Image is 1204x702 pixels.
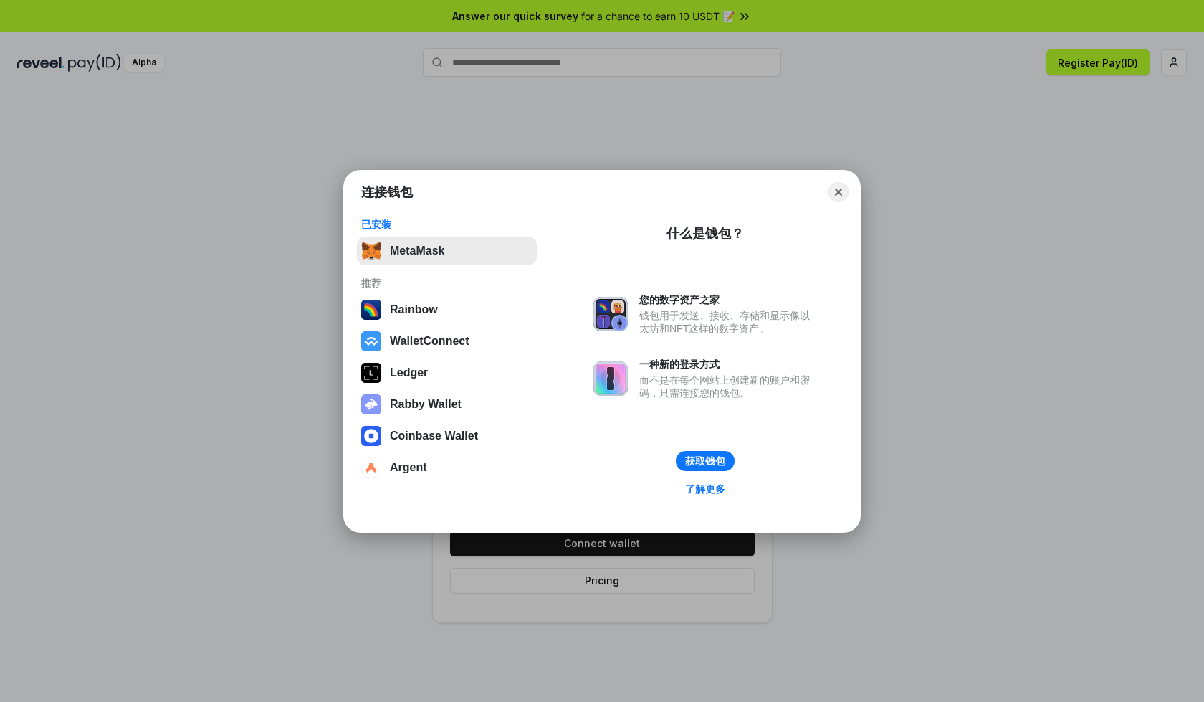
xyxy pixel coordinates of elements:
[390,461,427,474] div: Argent
[639,374,817,399] div: 而不是在每个网站上创建新的账户和密码，只需连接您的钱包。
[361,394,381,414] img: svg+xml,%3Csvg%20xmlns%3D%22http%3A%2F%2Fwww.w3.org%2F2000%2Fsvg%22%20fill%3D%22none%22%20viewBox...
[666,225,744,242] div: 什么是钱包？
[390,303,438,316] div: Rainbow
[361,218,532,231] div: 已安装
[639,309,817,335] div: 钱包用于发送、接收、存储和显示像以太坊和NFT这样的数字资产。
[357,237,537,265] button: MetaMask
[639,293,817,306] div: 您的数字资产之家
[357,390,537,419] button: Rabby Wallet
[357,422,537,450] button: Coinbase Wallet
[676,451,735,471] button: 获取钱包
[357,359,537,387] button: Ledger
[361,300,381,320] img: svg+xml,%3Csvg%20width%3D%22120%22%20height%3D%22120%22%20viewBox%3D%220%200%20120%20120%22%20fil...
[593,297,628,331] img: svg+xml,%3Csvg%20xmlns%3D%22http%3A%2F%2Fwww.w3.org%2F2000%2Fsvg%22%20fill%3D%22none%22%20viewBox...
[357,327,537,356] button: WalletConnect
[390,366,428,379] div: Ledger
[685,483,725,495] div: 了解更多
[390,335,469,348] div: WalletConnect
[390,430,478,442] div: Coinbase Wallet
[361,184,413,201] h1: 连接钱包
[685,455,725,468] div: 获取钱包
[677,480,734,498] a: 了解更多
[361,331,381,351] img: svg+xml,%3Csvg%20width%3D%2228%22%20height%3D%2228%22%20viewBox%3D%220%200%2028%2028%22%20fill%3D...
[361,426,381,446] img: svg+xml,%3Csvg%20width%3D%2228%22%20height%3D%2228%22%20viewBox%3D%220%200%2028%2028%22%20fill%3D...
[361,363,381,383] img: svg+xml,%3Csvg%20xmlns%3D%22http%3A%2F%2Fwww.w3.org%2F2000%2Fsvg%22%20width%3D%2228%22%20height%3...
[361,277,532,290] div: 推荐
[390,398,462,411] div: Rabby Wallet
[828,182,849,202] button: Close
[390,245,444,257] div: MetaMask
[361,241,381,261] img: svg+xml,%3Csvg%20fill%3D%22none%22%20height%3D%2233%22%20viewBox%3D%220%200%2035%2033%22%20width%...
[639,358,817,371] div: 一种新的登录方式
[361,457,381,478] img: svg+xml,%3Csvg%20width%3D%2228%22%20height%3D%2228%22%20viewBox%3D%220%200%2028%2028%22%20fill%3D...
[593,361,628,396] img: svg+xml,%3Csvg%20xmlns%3D%22http%3A%2F%2Fwww.w3.org%2F2000%2Fsvg%22%20fill%3D%22none%22%20viewBox...
[357,295,537,324] button: Rainbow
[357,453,537,482] button: Argent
